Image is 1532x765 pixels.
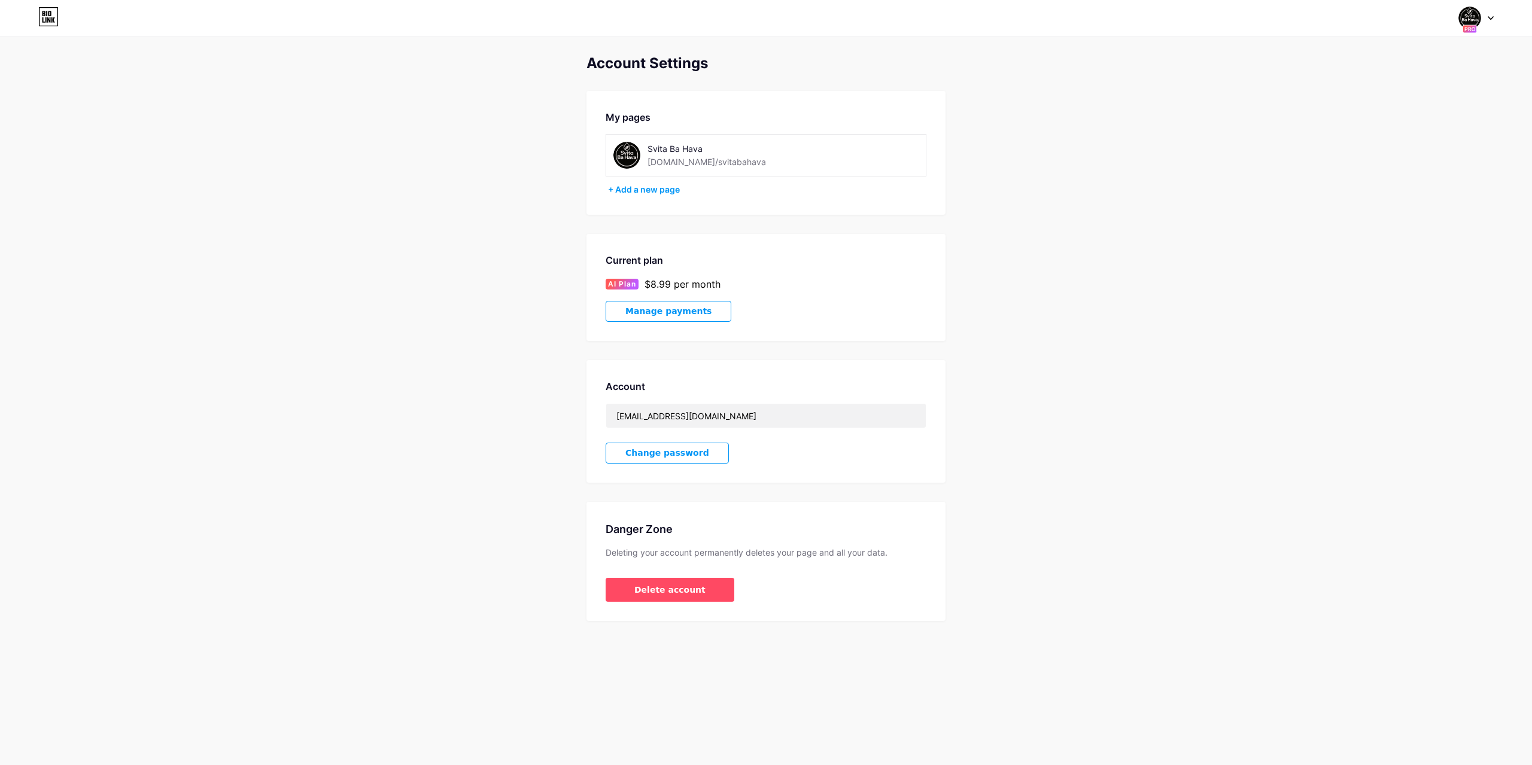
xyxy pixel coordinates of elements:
[648,156,766,168] div: [DOMAIN_NAME]/svitabahava
[613,142,640,169] img: svitabahava
[606,110,926,124] div: My pages
[606,578,734,602] button: Delete account
[625,448,709,458] span: Change password
[606,379,926,394] div: Account
[1458,7,1481,29] img: svitabahava
[586,55,946,72] div: Account Settings
[648,142,817,155] div: Svita Ba Hava
[634,584,706,596] span: Delete account
[625,306,712,316] span: Manage payments
[645,277,721,291] div: $8.99 per month
[608,279,636,289] span: AI Plan
[606,443,729,464] button: Change password
[606,404,926,428] input: Email
[606,521,926,537] div: Danger Zone
[606,253,926,267] div: Current plan
[608,184,926,196] div: + Add a new page
[606,301,731,322] button: Manage payments
[606,547,926,559] div: Deleting your account permanently deletes your page and all your data.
